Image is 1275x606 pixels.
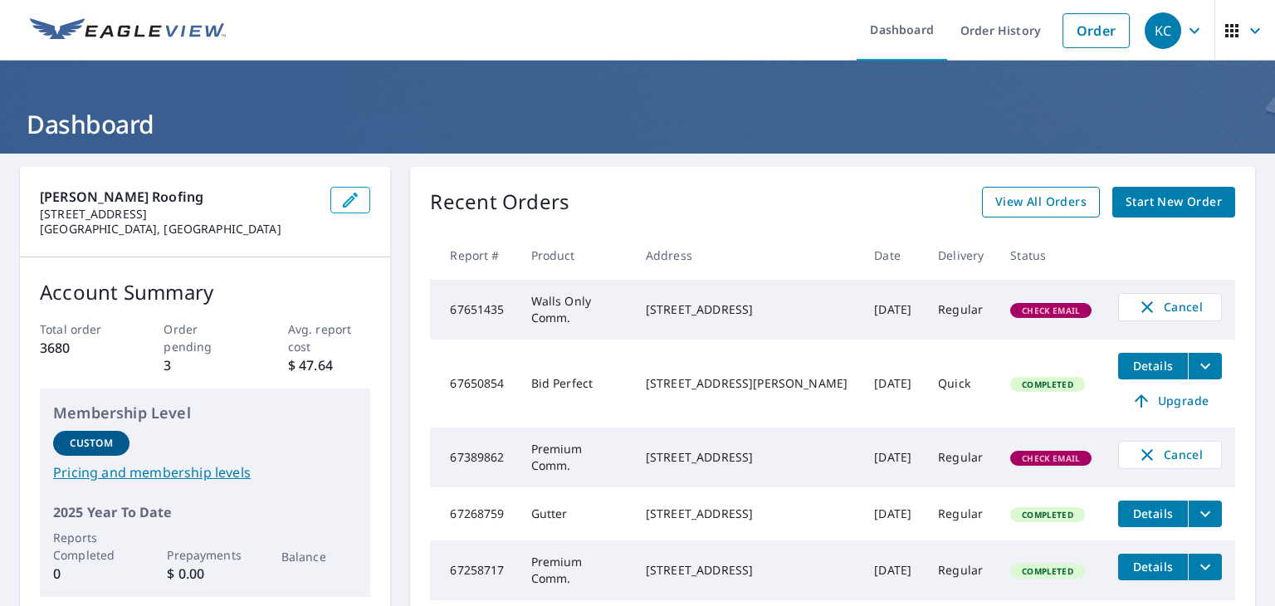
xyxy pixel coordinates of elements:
[633,231,861,280] th: Address
[925,231,997,280] th: Delivery
[995,192,1087,213] span: View All Orders
[1118,353,1188,379] button: detailsBtn-67650854
[40,320,123,338] p: Total order
[1112,187,1235,217] a: Start New Order
[1118,388,1222,414] a: Upgrade
[1012,509,1082,520] span: Completed
[40,277,370,307] p: Account Summary
[1118,293,1222,321] button: Cancel
[167,564,243,584] p: $ 0.00
[1128,506,1178,521] span: Details
[925,428,997,487] td: Regular
[164,320,247,355] p: Order pending
[925,280,997,340] td: Regular
[430,280,517,340] td: 67651435
[518,280,633,340] td: Walls Only Comm.
[1128,358,1178,374] span: Details
[1012,452,1090,464] span: Check Email
[861,231,925,280] th: Date
[1188,554,1222,580] button: filesDropdownBtn-67258717
[1012,305,1090,316] span: Check Email
[430,540,517,600] td: 67258717
[1188,501,1222,527] button: filesDropdownBtn-67268759
[861,487,925,540] td: [DATE]
[1136,445,1204,465] span: Cancel
[518,540,633,600] td: Premium Comm.
[1128,391,1212,411] span: Upgrade
[1126,192,1222,213] span: Start New Order
[30,18,226,43] img: EV Logo
[40,222,317,237] p: [GEOGRAPHIC_DATA], [GEOGRAPHIC_DATA]
[1145,12,1181,49] div: KC
[1118,501,1188,527] button: detailsBtn-67268759
[53,402,357,424] p: Membership Level
[40,207,317,222] p: [STREET_ADDRESS]
[861,340,925,428] td: [DATE]
[53,462,357,482] a: Pricing and membership levels
[1012,565,1082,577] span: Completed
[53,529,129,564] p: Reports Completed
[288,355,371,375] p: $ 47.64
[925,487,997,540] td: Regular
[518,428,633,487] td: Premium Comm.
[646,562,848,579] div: [STREET_ADDRESS]
[1062,13,1130,48] a: Order
[925,340,997,428] td: Quick
[646,449,848,466] div: [STREET_ADDRESS]
[646,301,848,318] div: [STREET_ADDRESS]
[167,546,243,564] p: Prepayments
[40,187,317,207] p: [PERSON_NAME] Roofing
[1118,441,1222,469] button: Cancel
[1012,379,1082,390] span: Completed
[518,231,633,280] th: Product
[1118,554,1188,580] button: detailsBtn-67258717
[1128,559,1178,574] span: Details
[1136,297,1204,317] span: Cancel
[982,187,1100,217] a: View All Orders
[164,355,247,375] p: 3
[40,338,123,358] p: 3680
[430,340,517,428] td: 67650854
[861,540,925,600] td: [DATE]
[646,506,848,522] div: [STREET_ADDRESS]
[518,487,633,540] td: Gutter
[430,187,569,217] p: Recent Orders
[70,436,113,451] p: Custom
[430,487,517,540] td: 67268759
[1188,353,1222,379] button: filesDropdownBtn-67650854
[53,502,357,522] p: 2025 Year To Date
[997,231,1105,280] th: Status
[861,428,925,487] td: [DATE]
[518,340,633,428] td: Bid Perfect
[646,375,848,392] div: [STREET_ADDRESS][PERSON_NAME]
[430,428,517,487] td: 67389862
[925,540,997,600] td: Regular
[430,231,517,280] th: Report #
[288,320,371,355] p: Avg. report cost
[53,564,129,584] p: 0
[20,107,1255,141] h1: Dashboard
[281,548,358,565] p: Balance
[861,280,925,340] td: [DATE]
